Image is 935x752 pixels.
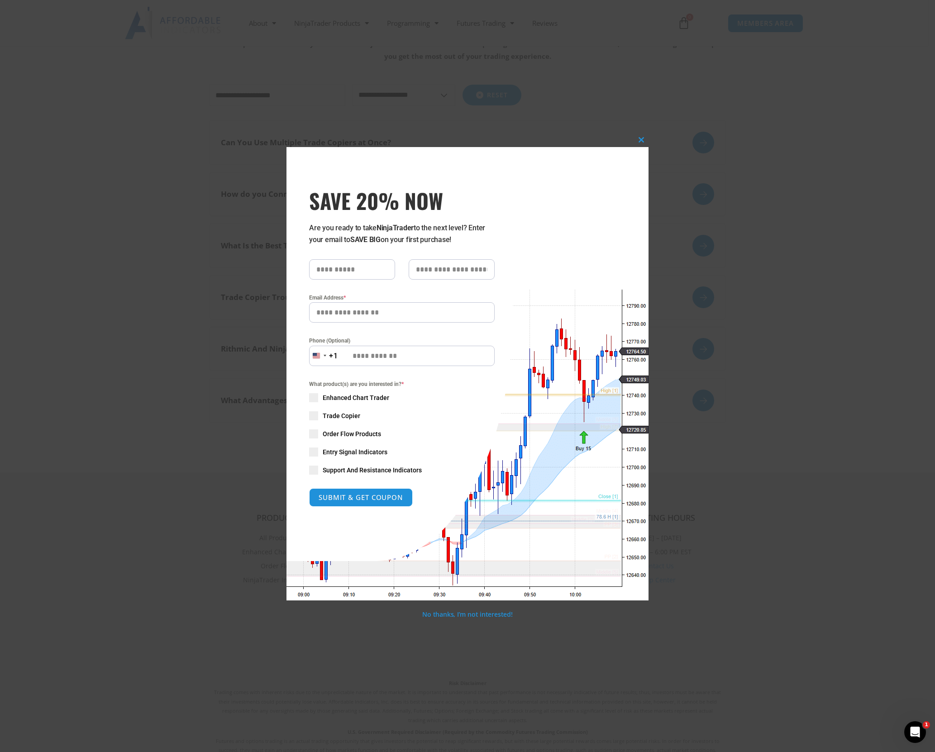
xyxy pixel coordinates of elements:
button: SUBMIT & GET COUPON [309,488,413,507]
label: Phone (Optional) [309,336,495,345]
strong: NinjaTrader [377,224,414,232]
span: What product(s) are you interested in? [309,380,495,389]
label: Support And Resistance Indicators [309,466,495,475]
span: 1 [923,721,930,728]
h3: SAVE 20% NOW [309,188,495,213]
strong: SAVE BIG [350,235,381,244]
div: +1 [329,350,338,362]
span: Entry Signal Indicators [323,447,387,457]
a: No thanks, I’m not interested! [422,610,512,619]
span: Support And Resistance Indicators [323,466,422,475]
iframe: Intercom live chat [904,721,926,743]
label: Trade Copier [309,411,495,420]
span: Trade Copier [323,411,360,420]
label: Order Flow Products [309,429,495,438]
button: Selected country [309,346,338,366]
span: Order Flow Products [323,429,381,438]
p: Are you ready to take to the next level? Enter your email to on your first purchase! [309,222,495,246]
span: Enhanced Chart Trader [323,393,389,402]
label: Enhanced Chart Trader [309,393,495,402]
label: Entry Signal Indicators [309,447,495,457]
label: Email Address [309,293,495,302]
